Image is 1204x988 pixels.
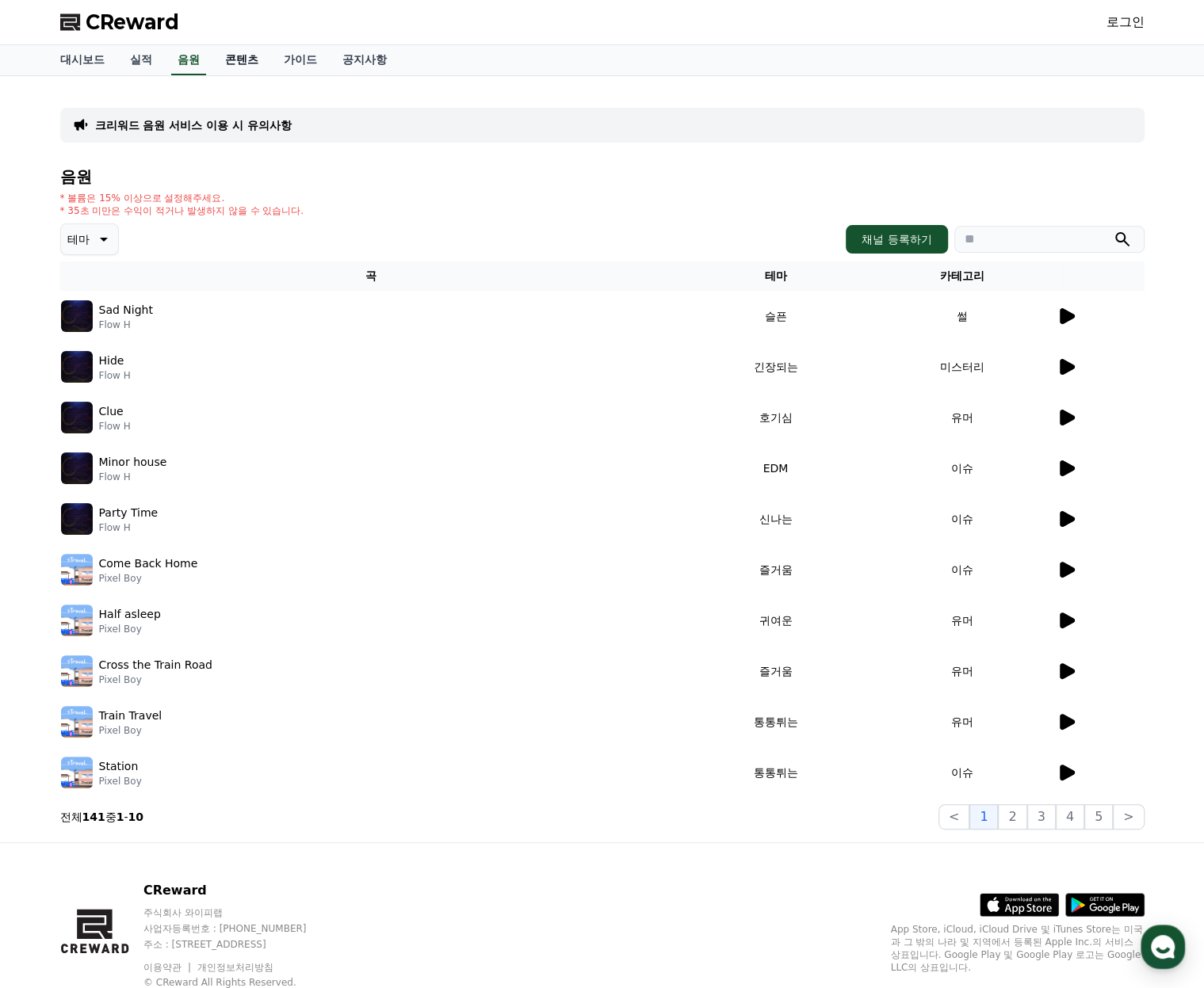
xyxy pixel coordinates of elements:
span: CReward [86,10,179,35]
th: 카테고리 [869,261,1055,291]
p: Train Travel [99,708,162,724]
p: 전체 중 - [60,809,144,825]
td: 이슈 [869,544,1055,595]
td: 유머 [869,646,1055,696]
td: 통통튀는 [682,747,869,798]
a: 대화 [105,502,204,542]
p: Pixel Boy [99,673,212,686]
p: Pixel Boy [99,572,198,585]
p: Pixel Boy [99,775,142,788]
a: 로그인 [1107,13,1145,32]
p: Flow H [99,471,167,483]
p: 주식회사 와이피랩 [143,906,337,919]
button: 2 [998,804,1026,830]
button: < [938,804,969,830]
button: > [1113,804,1144,830]
td: 이슈 [869,443,1055,494]
button: 채널 등록하기 [846,225,947,254]
img: music [61,605,93,636]
p: 사업자등록번호 : [PHONE_NUMBER] [143,922,337,935]
strong: 10 [128,811,143,823]
p: Come Back Home [99,555,198,572]
img: music [61,300,93,332]
img: music [61,655,93,687]
button: 1 [969,804,998,830]
img: music [61,706,93,738]
p: Party Time [99,505,159,521]
a: CReward [60,10,179,35]
button: 테마 [60,223,119,255]
td: 즐거움 [682,544,869,595]
td: 미스터리 [869,341,1055,392]
img: music [61,757,93,788]
p: * 볼륨은 15% 이상으로 설정해주세요. [60,192,304,204]
a: 실적 [117,45,165,75]
p: Pixel Boy [99,623,161,635]
img: music [61,503,93,535]
th: 테마 [682,261,869,291]
button: 5 [1084,804,1113,830]
td: EDM [682,443,869,494]
p: Flow H [99,420,131,433]
th: 곡 [60,261,682,291]
a: 이용약관 [143,962,193,973]
span: 홈 [50,526,59,539]
td: 긴장되는 [682,341,869,392]
span: 대화 [145,527,164,540]
a: 홈 [5,502,105,542]
strong: 141 [82,811,105,823]
td: 썰 [869,291,1055,341]
p: Flow H [99,521,159,534]
strong: 1 [117,811,124,823]
a: 대시보드 [48,45,117,75]
img: music [61,554,93,586]
td: 즐거움 [682,646,869,696]
a: 설정 [204,502,304,542]
button: 4 [1056,804,1084,830]
span: 설정 [245,526,264,539]
a: 음원 [171,45,206,75]
a: 개인정보처리방침 [197,962,273,973]
p: Clue [99,403,124,420]
p: 주소 : [STREET_ADDRESS] [143,938,337,951]
p: Sad Night [99,302,153,319]
p: App Store, iCloud, iCloud Drive 및 iTunes Store는 미국과 그 밖의 나라 및 지역에서 등록된 Apple Inc.의 서비스 상표입니다. Goo... [891,923,1145,974]
td: 유머 [869,595,1055,646]
td: 유머 [869,696,1055,747]
td: 유머 [869,392,1055,443]
p: Minor house [99,454,167,471]
p: CReward [143,881,337,900]
td: 이슈 [869,747,1055,798]
p: 테마 [67,228,90,250]
p: Half asleep [99,606,161,623]
img: music [61,351,93,383]
p: Hide [99,353,124,369]
p: Cross the Train Road [99,657,212,673]
a: 크리워드 음원 서비스 이용 시 유의사항 [95,117,292,133]
td: 통통튀는 [682,696,869,747]
a: 공지사항 [330,45,399,75]
img: music [61,452,93,484]
td: 슬픈 [682,291,869,341]
img: music [61,402,93,433]
td: 호기심 [682,392,869,443]
td: 이슈 [869,494,1055,544]
td: 신나는 [682,494,869,544]
h4: 음원 [60,168,1145,185]
p: Flow H [99,319,153,331]
p: Station [99,758,139,775]
button: 3 [1027,804,1056,830]
p: * 35초 미만은 수익이 적거나 발생하지 않을 수 있습니다. [60,204,304,217]
a: 콘텐츠 [212,45,271,75]
p: Pixel Boy [99,724,162,737]
a: 가이드 [271,45,330,75]
td: 귀여운 [682,595,869,646]
p: Flow H [99,369,131,382]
